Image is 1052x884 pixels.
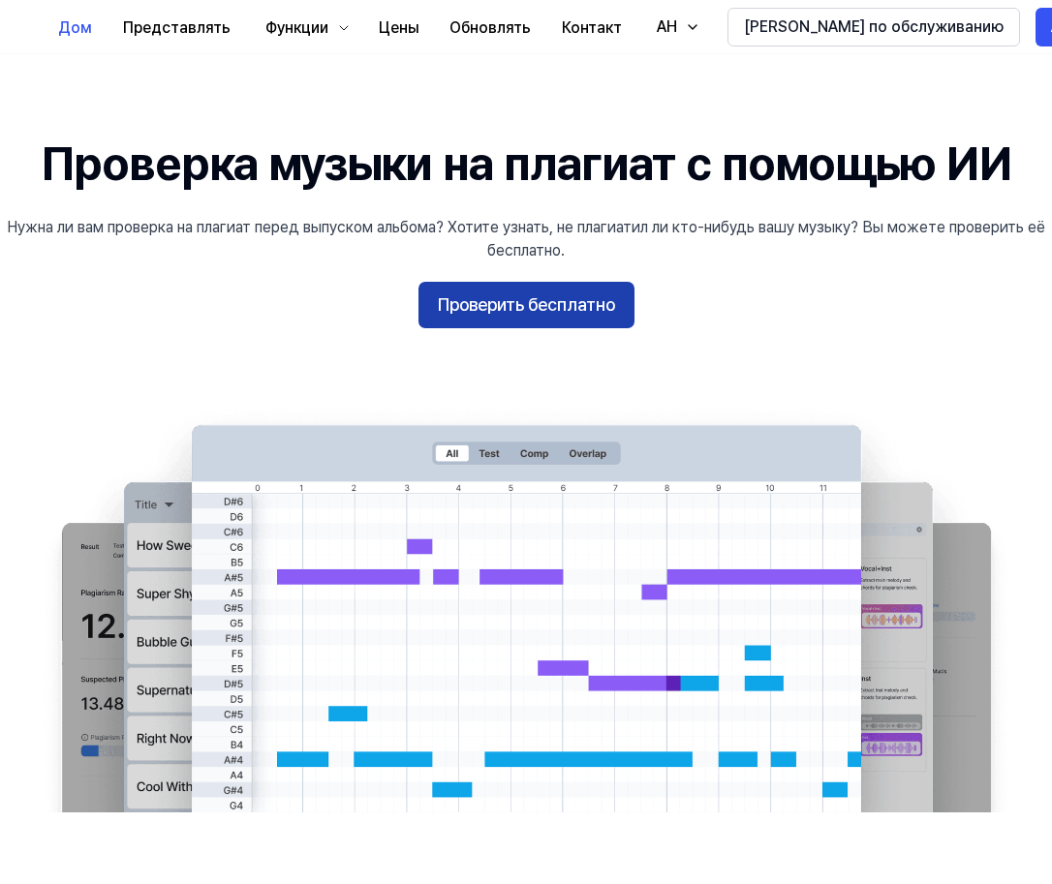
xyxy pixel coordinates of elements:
button: [PERSON_NAME] по обслуживанию [727,8,1020,46]
font: Проверка музыки на плагиат с помощью ИИ [41,136,1012,192]
font: Представлять [123,18,231,37]
font: [PERSON_NAME] по обслуживанию [744,17,1004,36]
font: Нужна ли вам проверка на плагиат перед выпуском альбома? Хотите узнать, не плагиатил ли кто-нибуд... [7,218,1045,259]
font: АН [657,17,677,36]
font: Цены [379,18,418,37]
button: Представлять [108,9,246,47]
button: Цены [363,9,434,47]
button: Функции [246,9,363,47]
font: Обновлять [449,18,531,37]
button: АН [637,8,712,46]
button: Обновлять [434,9,546,47]
button: Контакт [546,9,637,47]
button: Дом [43,9,108,47]
img: основное изображение [22,406,1030,812]
a: Обновлять [434,1,546,54]
font: Контакт [562,18,622,37]
a: Дом [43,1,108,54]
font: Функции [265,18,328,37]
font: Проверить бесплатно [438,294,615,315]
font: Дом [58,18,92,37]
button: Проверить бесплатно [418,282,634,328]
